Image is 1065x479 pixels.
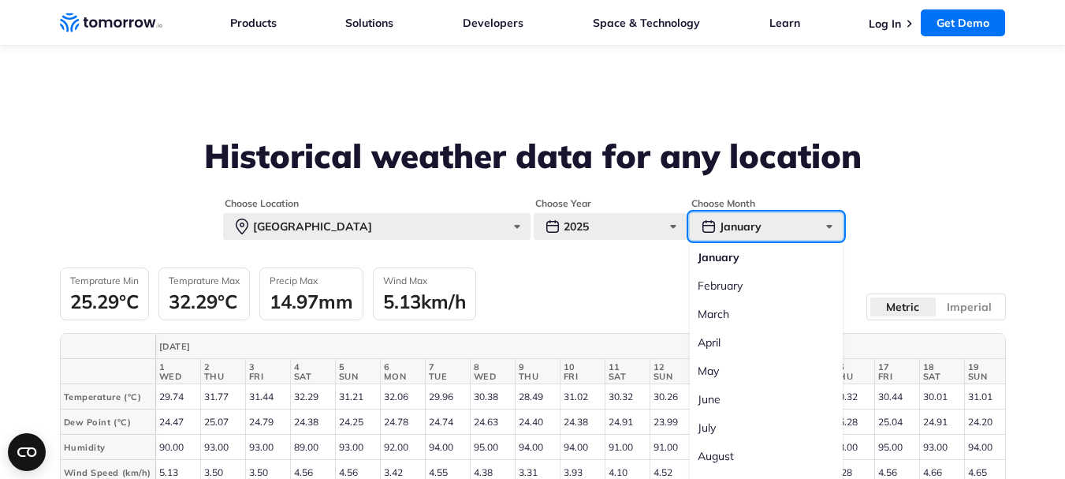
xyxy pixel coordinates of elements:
[169,275,240,286] h3: Temprature Max
[690,385,843,414] label: June
[769,16,800,30] a: Learn
[200,435,245,460] td: 93.00
[70,275,139,286] h3: Temprature Min
[923,362,961,372] span: 18
[425,384,470,410] td: 29.96
[159,362,197,372] span: 1
[833,362,871,372] span: 16
[245,384,290,410] td: 31.44
[515,384,560,410] td: 28.49
[294,372,332,381] span: SAT
[829,435,874,460] td: 93.00
[380,384,425,410] td: 32.06
[534,213,687,240] div: 2025
[204,362,242,372] span: 2
[921,9,1005,36] a: Get Demo
[878,372,916,381] span: FRI
[429,372,467,381] span: TUE
[223,213,531,240] div: [GEOGRAPHIC_DATA]
[290,435,335,460] td: 89.00
[609,362,646,372] span: 11
[829,384,874,410] td: 30.32
[155,410,200,435] td: 24.47
[690,271,843,300] label: February
[690,442,843,470] label: August
[61,384,155,410] th: Temperature (°C)
[335,435,380,460] td: 93.00
[560,384,605,410] td: 31.02
[869,17,901,31] a: Log In
[833,372,871,381] span: THU
[339,362,377,372] span: 5
[874,435,919,460] td: 95.00
[270,275,353,286] h3: Precip Max
[384,362,422,372] span: 6
[650,435,694,460] td: 91.00
[384,372,422,381] span: MON
[964,384,1009,410] td: 31.01
[470,384,515,410] td: 30.38
[515,410,560,435] td: 24.40
[690,197,757,210] legend: Choose Month
[290,384,335,410] td: 32.29
[968,372,1006,381] span: SUN
[654,362,691,372] span: 12
[463,16,523,30] a: Developers
[245,410,290,435] td: 24.79
[380,435,425,460] td: 92.00
[690,328,843,357] label: April
[335,410,380,435] td: 24.25
[654,372,691,381] span: SUN
[609,372,646,381] span: SAT
[690,243,843,271] label: January
[200,410,245,435] td: 25.07
[159,372,197,381] span: WED
[919,435,964,460] td: 93.00
[650,384,694,410] td: 30.26
[560,410,605,435] td: 24.38
[829,410,874,435] td: 25.28
[249,362,287,372] span: 3
[60,11,162,35] a: Home link
[690,213,843,240] div: January
[964,410,1009,435] td: 24.20
[968,362,1006,372] span: 19
[61,410,155,435] th: Dew Point (°C)
[425,435,470,460] td: 94.00
[515,435,560,460] td: 94.00
[230,16,277,30] a: Products
[383,275,466,286] h3: Wind Max
[155,435,200,460] td: 90.00
[345,16,393,30] a: Solutions
[564,372,601,381] span: FRI
[919,410,964,435] td: 24.91
[690,300,843,328] label: March
[534,197,593,210] legend: Choose Year
[474,372,512,381] span: WED
[564,362,601,372] span: 10
[204,372,242,381] span: THU
[249,372,287,381] span: FRI
[560,435,605,460] td: 94.00
[383,290,466,313] div: 5.13km/h
[339,372,377,381] span: SUN
[425,410,470,435] td: 24.74
[245,435,290,460] td: 93.00
[919,384,964,410] td: 30.01
[270,290,353,313] div: 14.97mm
[878,362,916,372] span: 17
[690,357,843,385] label: May
[155,384,200,410] td: 29.74
[650,410,694,435] td: 23.99
[60,137,1006,175] h2: Historical weather data for any location
[593,16,700,30] a: Space & Technology
[870,297,937,317] label: Metric
[936,297,1003,317] label: Imperial
[8,433,46,471] button: Open CMP widget
[923,372,961,381] span: SAT
[70,290,139,313] div: 25.29°C
[474,362,512,372] span: 8
[605,435,650,460] td: 91.00
[470,410,515,435] td: 24.63
[470,435,515,460] td: 95.00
